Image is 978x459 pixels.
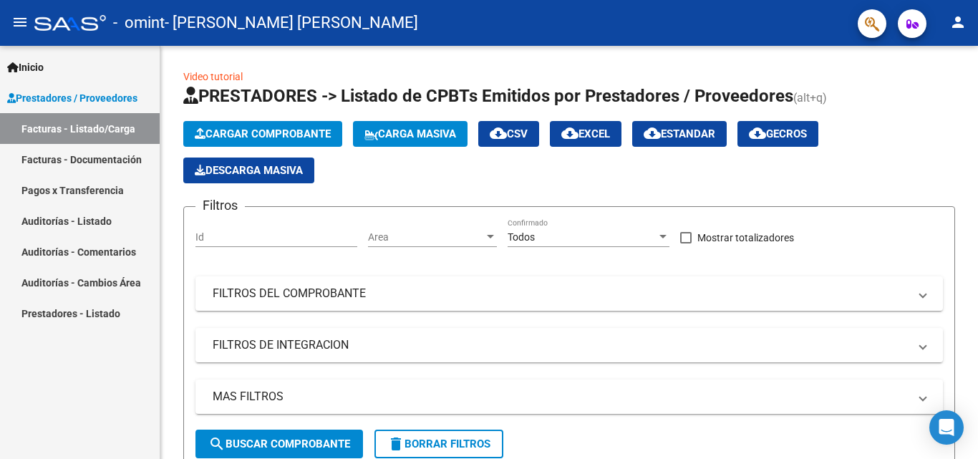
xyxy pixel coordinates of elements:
span: Cargar Comprobante [195,127,331,140]
h3: Filtros [195,195,245,216]
span: - [PERSON_NAME] [PERSON_NAME] [165,7,418,39]
span: Mostrar totalizadores [697,229,794,246]
mat-icon: search [208,435,226,453]
span: Buscar Comprobante [208,438,350,450]
mat-expansion-panel-header: FILTROS DEL COMPROBANTE [195,276,943,311]
span: Inicio [7,59,44,75]
mat-icon: menu [11,14,29,31]
span: Prestadores / Proveedores [7,90,137,106]
a: Video tutorial [183,71,243,82]
span: Carga Masiva [364,127,456,140]
button: Borrar Filtros [374,430,503,458]
button: Cargar Comprobante [183,121,342,147]
span: - omint [113,7,165,39]
span: Descarga Masiva [195,164,303,177]
mat-icon: cloud_download [490,125,507,142]
mat-icon: cloud_download [561,125,578,142]
mat-icon: cloud_download [749,125,766,142]
span: Gecros [749,127,807,140]
span: CSV [490,127,528,140]
mat-panel-title: FILTROS DEL COMPROBANTE [213,286,909,301]
span: Area [368,231,484,243]
button: Buscar Comprobante [195,430,363,458]
button: Carga Masiva [353,121,468,147]
mat-expansion-panel-header: MAS FILTROS [195,380,943,414]
span: Estandar [644,127,715,140]
button: Estandar [632,121,727,147]
div: Open Intercom Messenger [929,410,964,445]
span: Borrar Filtros [387,438,490,450]
span: (alt+q) [793,91,827,105]
button: Gecros [737,121,818,147]
mat-expansion-panel-header: FILTROS DE INTEGRACION [195,328,943,362]
mat-panel-title: FILTROS DE INTEGRACION [213,337,909,353]
app-download-masive: Descarga masiva de comprobantes (adjuntos) [183,158,314,183]
button: Descarga Masiva [183,158,314,183]
span: EXCEL [561,127,610,140]
mat-icon: delete [387,435,405,453]
span: Todos [508,231,535,243]
button: CSV [478,121,539,147]
mat-icon: cloud_download [644,125,661,142]
mat-panel-title: MAS FILTROS [213,389,909,405]
span: PRESTADORES -> Listado de CPBTs Emitidos por Prestadores / Proveedores [183,86,793,106]
mat-icon: person [949,14,967,31]
button: EXCEL [550,121,621,147]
